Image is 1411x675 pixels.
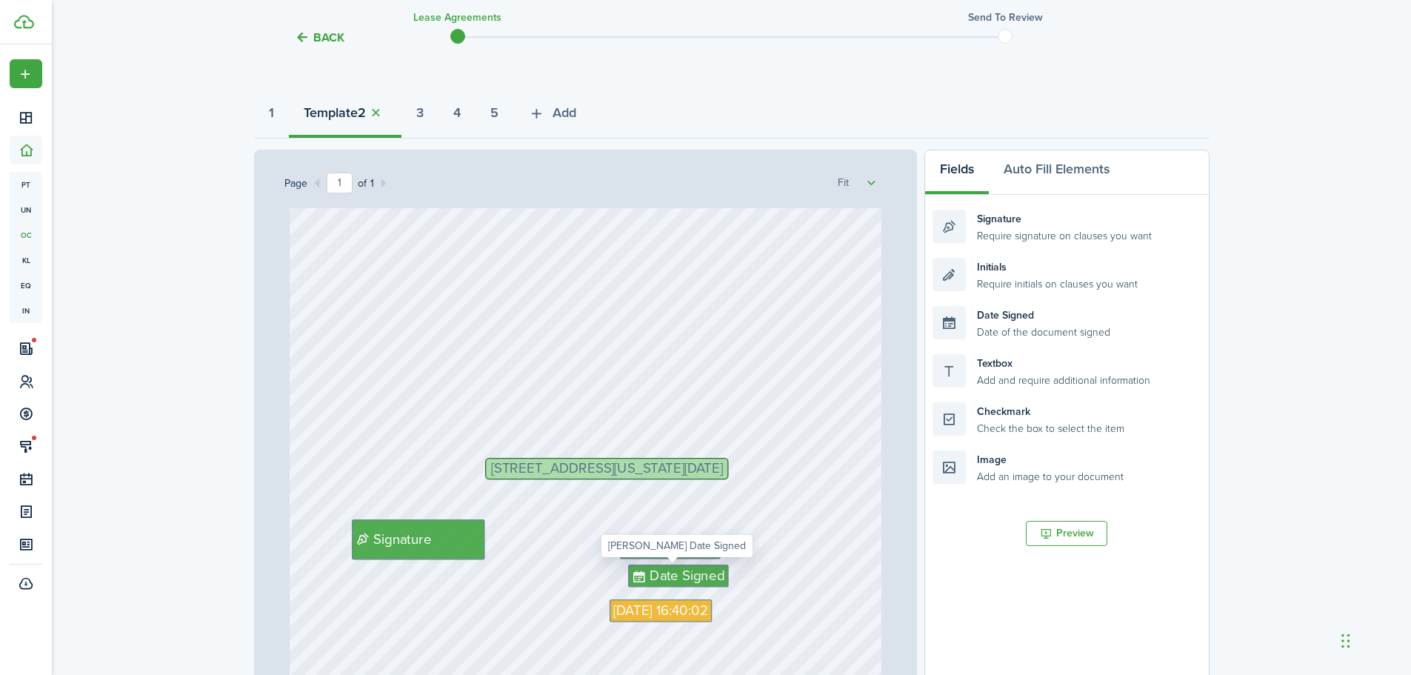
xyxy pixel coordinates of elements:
[491,462,723,476] span: [STREET_ADDRESS][US_STATE][DATE]
[10,197,42,222] a: un
[610,599,712,622] div: My Date Signed
[989,150,1124,195] button: Auto Fill Elements
[613,600,708,621] span: [DATE] 16:40:02
[10,273,42,298] a: eq
[620,536,721,559] div: Ariana Galvan's Date Signed
[269,103,274,123] strong: 1
[366,104,387,122] button: Close tab
[373,529,431,550] span: Signature
[641,537,716,558] span: Date Signed
[513,94,591,139] button: Add
[1026,521,1107,546] button: Preview
[10,222,42,247] a: oc
[352,519,485,559] div: Ariana Galvan's Signature
[413,10,501,25] h3: Lease Agreements
[295,30,344,45] button: Back
[304,103,358,123] strong: Template
[416,103,424,123] strong: 3
[490,103,498,123] strong: 5
[10,172,42,197] a: pt
[284,173,393,193] div: Page of
[14,15,34,29] img: TenantCloud
[628,565,729,588] div: Ariana Galvan's Date Signed
[10,59,42,88] button: Open menu
[10,247,42,273] a: kl
[1337,604,1411,675] iframe: Chat Widget
[968,10,1043,25] h3: Send to review
[367,176,374,191] span: 1
[453,103,461,123] strong: 4
[358,103,366,123] strong: 2
[650,565,724,586] span: Date Signed
[1341,619,1350,663] div: Drag
[925,150,989,195] button: Fields
[10,298,42,323] a: in
[553,103,576,123] span: Add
